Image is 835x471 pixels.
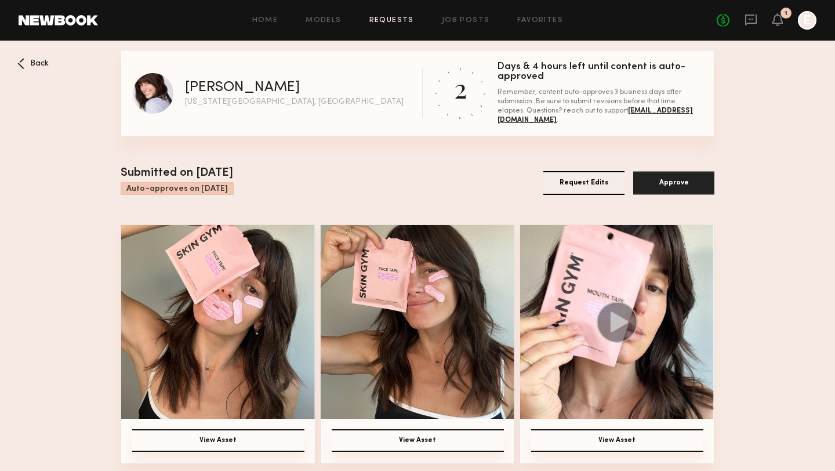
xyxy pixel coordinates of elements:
a: Job Posts [442,17,490,24]
img: Katie R profile picture. [133,73,173,114]
div: Submitted on [DATE] [121,165,234,182]
div: 2 [454,70,467,106]
button: View Asset [531,429,703,452]
img: Asset [520,225,714,419]
div: Remember, content auto-approves 3 business days after submission. Be sure to submit revisions bef... [498,88,702,125]
button: View Asset [132,429,304,452]
a: E [798,11,816,30]
a: Favorites [517,17,563,24]
div: Days & 4 hours left until content is auto-approved [498,62,702,82]
button: Approve [633,171,714,195]
a: Models [306,17,341,24]
div: [US_STATE][GEOGRAPHIC_DATA], [GEOGRAPHIC_DATA] [185,98,404,106]
div: 1 [785,10,787,17]
div: Auto-approves on [DATE] [121,182,234,195]
button: View Asset [332,429,504,452]
img: Asset [321,225,514,419]
a: Requests [369,17,414,24]
span: Back [30,60,49,68]
div: [PERSON_NAME] [185,81,300,95]
img: Asset [121,225,315,419]
button: Request Edits [543,171,625,195]
a: Home [252,17,278,24]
